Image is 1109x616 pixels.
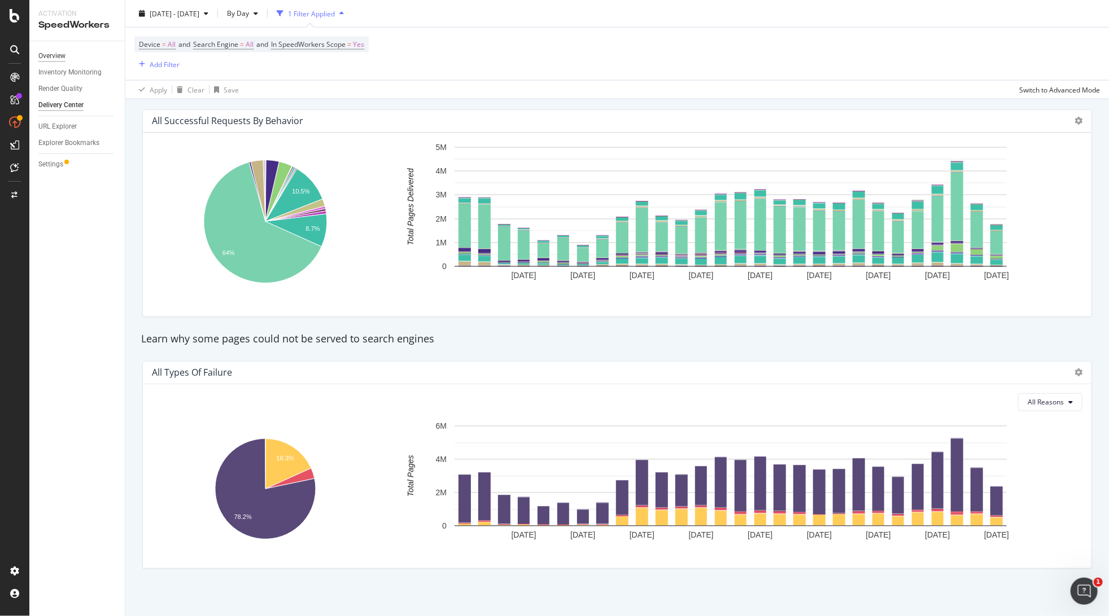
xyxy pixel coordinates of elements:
[38,121,77,133] div: URL Explorer
[209,81,239,99] button: Save
[406,168,415,245] text: Total Pages Delivered
[512,271,536,280] text: [DATE]
[136,332,1099,346] div: Learn why some pages could not be served to search engines
[152,367,232,378] div: All Types of Failure
[234,513,252,520] text: 78.2%
[1071,578,1098,605] iframe: Intercom live chat
[38,99,84,111] div: Delivery Center
[866,530,891,539] text: [DATE]
[38,121,117,133] a: URL Explorer
[689,271,714,280] text: [DATE]
[276,455,294,462] text: 18.3%
[748,530,772,539] text: [DATE]
[172,81,204,99] button: Clear
[292,188,309,195] text: 10.5%
[193,39,238,49] span: Search Engine
[38,50,66,62] div: Overview
[38,9,116,19] div: Activation
[436,238,447,247] text: 1M
[38,67,117,78] a: Inventory Monitoring
[38,83,82,95] div: Render Quality
[271,39,346,49] span: In SpeedWorkers Scope
[178,39,190,49] span: and
[305,225,320,232] text: 8.7%
[570,530,595,539] text: [DATE]
[436,488,447,497] text: 2M
[246,37,254,52] span: All
[134,81,167,99] button: Apply
[1019,85,1100,94] div: Switch to Advanced Mode
[272,5,348,23] button: 1 Filter Applied
[38,137,117,149] a: Explorer Bookmarks
[1028,397,1064,407] span: All Reasons
[38,83,117,95] a: Render Quality
[288,8,335,18] div: 1 Filter Applied
[807,271,832,280] text: [DATE]
[353,37,364,52] span: Yes
[38,159,117,170] a: Settings
[38,159,63,170] div: Settings
[150,8,199,18] span: [DATE] - [DATE]
[1018,393,1082,411] button: All Reasons
[256,39,268,49] span: and
[224,85,239,94] div: Save
[150,59,180,69] div: Add Filter
[240,39,244,49] span: =
[512,530,536,539] text: [DATE]
[134,58,180,71] button: Add Filter
[436,214,447,223] text: 2M
[866,271,891,280] text: [DATE]
[38,67,102,78] div: Inventory Monitoring
[406,455,415,496] text: Total Pages
[984,271,1009,280] text: [DATE]
[442,521,447,530] text: 0
[347,39,351,49] span: =
[222,5,263,23] button: By Day
[436,421,447,430] text: 6M
[925,271,950,280] text: [DATE]
[150,85,167,94] div: Apply
[925,530,950,539] text: [DATE]
[984,530,1009,539] text: [DATE]
[442,262,447,271] text: 0
[134,5,213,23] button: [DATE] - [DATE]
[162,39,166,49] span: =
[436,166,447,175] text: 4M
[630,271,654,280] text: [DATE]
[152,433,379,545] svg: A chart.
[38,137,99,149] div: Explorer Bookmarks
[436,143,447,152] text: 5M
[152,154,379,291] svg: A chart.
[748,271,772,280] text: [DATE]
[436,455,447,464] text: 4M
[807,530,832,539] text: [DATE]
[386,142,1076,291] svg: A chart.
[386,420,1076,545] svg: A chart.
[689,530,714,539] text: [DATE]
[630,530,654,539] text: [DATE]
[38,99,117,111] a: Delivery Center
[38,50,117,62] a: Overview
[1015,81,1100,99] button: Switch to Advanced Mode
[187,85,204,94] div: Clear
[222,250,235,257] text: 64%
[1094,578,1103,587] span: 1
[570,271,595,280] text: [DATE]
[222,8,249,18] span: By Day
[168,37,176,52] span: All
[38,19,116,32] div: SpeedWorkers
[152,115,303,126] div: All Successful Requests by Behavior
[139,39,160,49] span: Device
[436,191,447,200] text: 3M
